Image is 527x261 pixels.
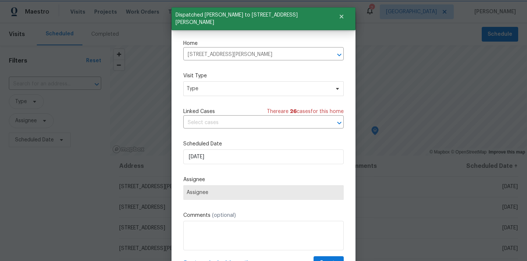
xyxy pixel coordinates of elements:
span: (optional) [212,213,236,218]
button: Open [334,50,344,60]
button: Open [334,118,344,128]
span: 26 [290,109,297,114]
input: Enter in an address [183,49,323,60]
label: Home [183,40,344,47]
label: Assignee [183,176,344,183]
label: Scheduled Date [183,140,344,148]
input: M/D/YYYY [183,149,344,164]
button: Close [329,9,354,24]
span: Dispatched [PERSON_NAME] to [STREET_ADDRESS][PERSON_NAME] [171,7,329,30]
span: Assignee [187,190,340,195]
span: Linked Cases [183,108,215,115]
span: There are case s for this home [267,108,344,115]
label: Visit Type [183,72,344,80]
label: Comments [183,212,344,219]
input: Select cases [183,117,323,128]
span: Type [187,85,330,92]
